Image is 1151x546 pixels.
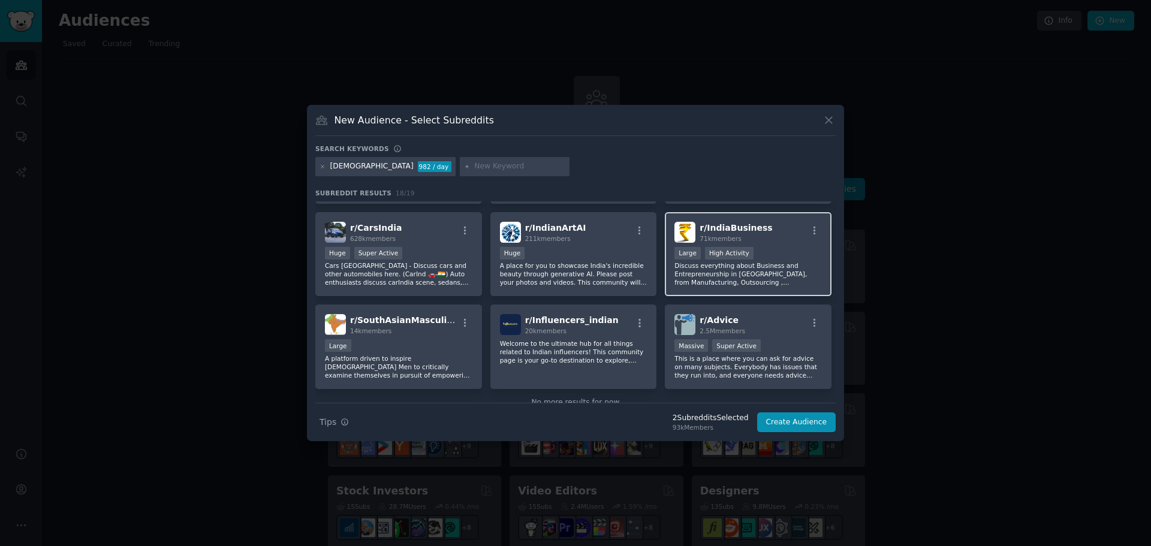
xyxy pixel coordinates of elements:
[674,354,822,379] p: This is a place where you can ask for advice on many subjects. Everybody has issues that they run...
[350,223,402,233] span: r/ CarsIndia
[330,161,414,172] div: [DEMOGRAPHIC_DATA]
[315,144,389,153] h3: Search keywords
[674,339,708,352] div: Massive
[525,223,586,233] span: r/ IndianArtAI
[350,315,465,325] span: r/ SouthAsianMasculinity
[525,315,619,325] span: r/ Influencers_indian
[700,315,739,325] span: r/ Advice
[396,189,415,197] span: 18 / 19
[315,189,391,197] span: Subreddit Results
[418,161,451,172] div: 982 / day
[525,327,567,334] span: 20k members
[500,339,647,364] p: Welcome to the ultimate hub for all things related to Indian influencers! This community page is ...
[315,412,353,433] button: Tips
[335,114,494,126] h3: New Audience - Select Subreddits
[325,314,346,335] img: SouthAsianMasculinity
[474,161,565,172] input: New Keyword
[354,247,403,260] div: Super Active
[525,235,571,242] span: 211k members
[350,327,391,334] span: 14k members
[674,247,701,260] div: Large
[700,223,772,233] span: r/ IndiaBusiness
[350,235,396,242] span: 628k members
[673,423,749,432] div: 93k Members
[500,261,647,286] p: A place for you to showcase India's incredible beauty through generative AI. Please post your pho...
[705,247,754,260] div: High Activity
[674,261,822,286] p: Discuss everything about Business and Entrepreneurship in [GEOGRAPHIC_DATA], from Manufacturing, ...
[700,327,745,334] span: 2.5M members
[325,247,350,260] div: Huge
[673,413,749,424] div: 2 Subreddit s Selected
[500,247,525,260] div: Huge
[674,222,695,243] img: IndiaBusiness
[500,314,521,335] img: Influencers_indian
[325,222,346,243] img: CarsIndia
[320,416,336,429] span: Tips
[325,339,351,352] div: Large
[757,412,836,433] button: Create Audience
[325,261,472,286] p: Cars [GEOGRAPHIC_DATA] - Discuss cars and other automobiles here. (CarInd 🚗-🇮🇳) Auto enthusiasts ...
[674,314,695,335] img: Advice
[712,339,761,352] div: Super Active
[325,354,472,379] p: A platform driven to inspire [DEMOGRAPHIC_DATA] Men to critically examine themselves in pursuit o...
[700,235,741,242] span: 71k members
[315,397,836,408] div: No more results for now
[500,222,521,243] img: IndianArtAI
